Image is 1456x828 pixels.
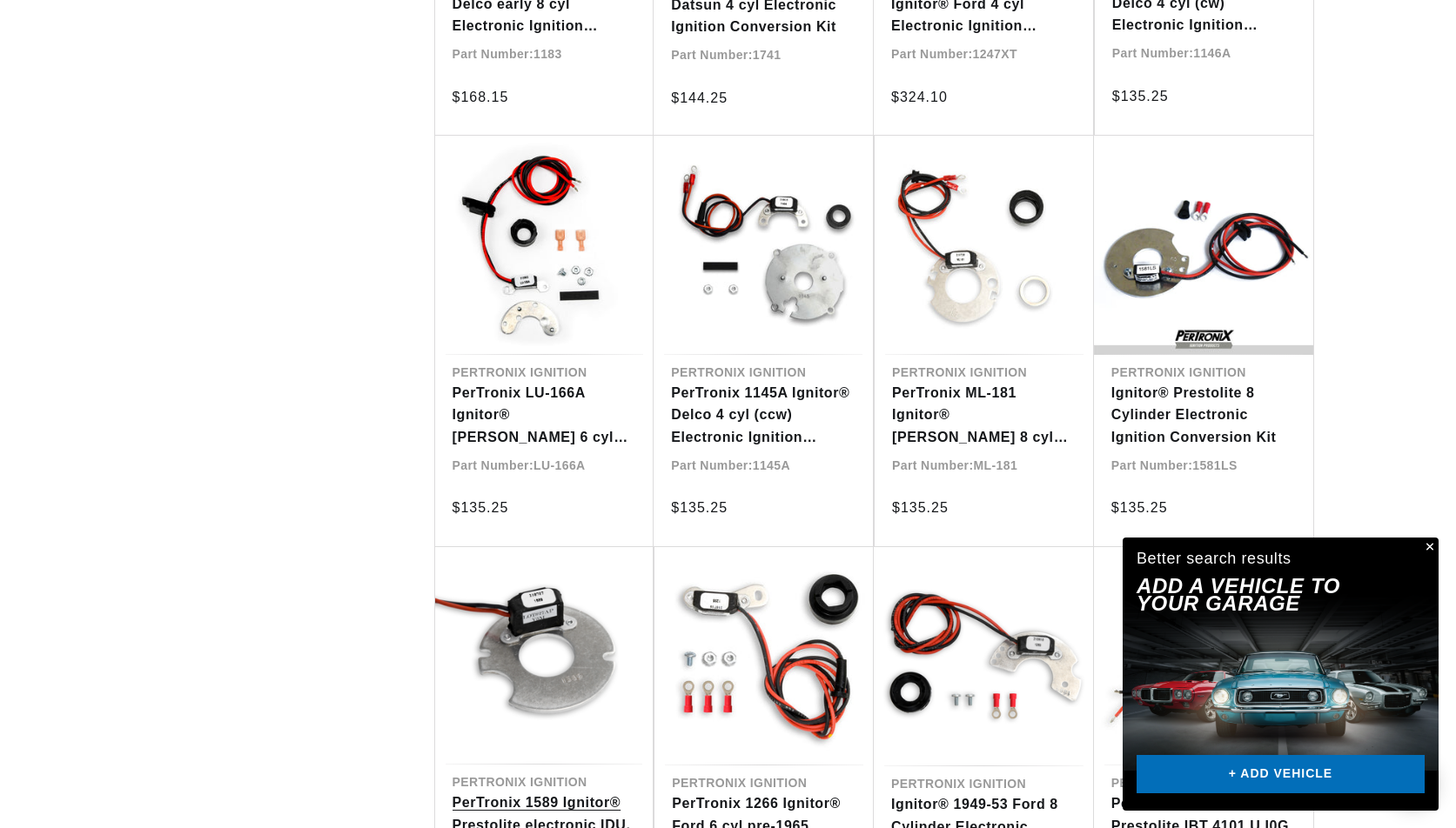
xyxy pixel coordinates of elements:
a: Ignitor® Prestolite 8 Cylinder Electronic Ignition Conversion Kit [1111,382,1296,449]
a: PerTronix LU-166A Ignitor® [PERSON_NAME] 6 cyl detachable Electronic Ignition Conversion Kit [453,382,637,449]
button: Close [1418,538,1439,558]
a: + ADD VEHICLE [1137,755,1425,794]
a: PerTronix 1145A Ignitor® Delco 4 cyl (ccw) Electronic Ignition Conversion Kit [671,382,855,449]
h2: Add A VEHICLE to your garage [1137,578,1381,613]
div: Better search results [1137,546,1292,571]
a: PerTronix ML-181 Ignitor® [PERSON_NAME] 8 cyl Electronic Ignition Conversion Kit [892,382,1077,449]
